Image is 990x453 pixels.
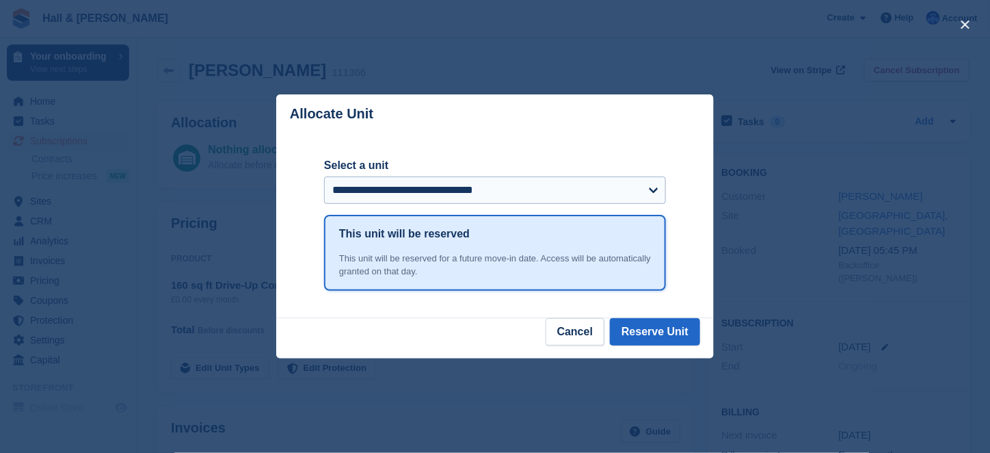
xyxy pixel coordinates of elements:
[339,226,470,242] h1: This unit will be reserved
[290,106,373,122] p: Allocate Unit
[954,14,976,36] button: close
[339,252,651,279] div: This unit will be reserved for a future move-in date. Access will be automatically granted on tha...
[324,157,666,174] label: Select a unit
[610,318,700,346] button: Reserve Unit
[546,318,604,346] button: Cancel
